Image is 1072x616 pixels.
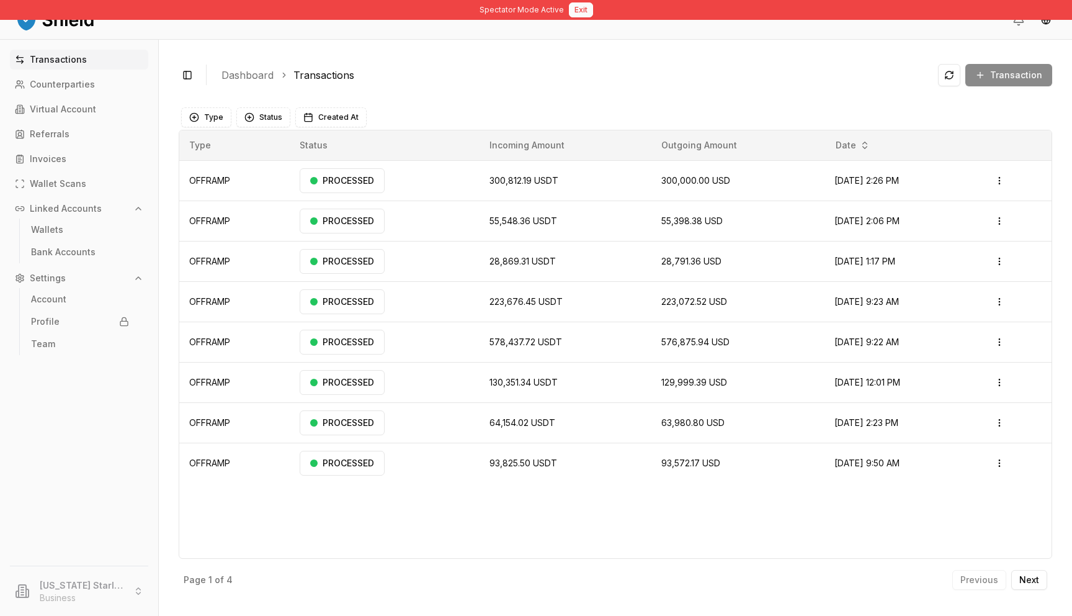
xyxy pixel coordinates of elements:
[834,458,900,468] span: [DATE] 9:50 AM
[831,135,875,155] button: Date
[10,99,148,119] a: Virtual Account
[208,576,212,584] p: 1
[651,130,824,160] th: Outgoing Amount
[26,220,134,240] a: Wallets
[30,55,87,64] p: Transactions
[10,268,148,288] button: Settings
[480,5,564,15] span: Spectator Mode Active
[10,75,148,94] a: Counterparties
[31,225,63,234] p: Wallets
[834,296,899,307] span: [DATE] 9:23 AM
[300,249,385,274] div: PROCESSED
[661,296,727,307] span: 223,072.52 USD
[569,2,593,17] button: Exit
[489,458,557,468] span: 93,825.50 USDT
[179,281,290,322] td: OFFRAMP
[480,130,651,160] th: Incoming Amount
[489,256,556,266] span: 28,869.31 USDT
[290,130,480,160] th: Status
[1019,576,1039,584] p: Next
[10,149,148,169] a: Invoices
[30,80,95,89] p: Counterparties
[30,204,102,213] p: Linked Accounts
[489,296,563,307] span: 223,676.45 USDT
[10,124,148,144] a: Referrals
[26,334,134,354] a: Team
[179,402,290,443] td: OFFRAMP
[215,576,224,584] p: of
[221,68,274,83] a: Dashboard
[30,274,66,283] p: Settings
[179,160,290,201] td: OFFRAMP
[184,576,206,584] p: Page
[661,256,721,266] span: 28,791.36 USD
[26,289,134,309] a: Account
[30,155,66,163] p: Invoices
[300,209,385,233] div: PROCESSED
[300,289,385,314] div: PROCESSED
[226,576,233,584] p: 4
[295,107,367,127] button: Created At
[834,256,895,266] span: [DATE] 1:17 PM
[834,215,900,226] span: [DATE] 2:06 PM
[661,337,730,347] span: 576,875.94 USD
[10,174,148,194] a: Wallet Scans
[221,68,928,83] nav: breadcrumb
[661,377,727,387] span: 129,999.39 USD
[661,175,730,186] span: 300,000.00 USD
[179,130,290,160] th: Type
[30,179,86,188] p: Wallet Scans
[179,322,290,362] td: OFFRAMP
[179,362,290,402] td: OFFRAMP
[300,451,385,476] div: PROCESSED
[300,330,385,355] div: PROCESSED
[300,410,385,435] div: PROCESSED
[300,168,385,193] div: PROCESSED
[181,107,231,127] button: Type
[834,377,900,387] span: [DATE] 12:01 PM
[31,248,96,256] p: Bank Accounts
[489,417,555,428] span: 64,154.02 USDT
[834,337,899,347] span: [DATE] 9:22 AM
[26,242,134,262] a: Bank Accounts
[489,175,558,186] span: 300,812.19 USDT
[179,201,290,241] td: OFFRAMP
[661,417,725,428] span: 63,980.80 USD
[31,340,55,348] p: Team
[834,175,899,186] span: [DATE] 2:26 PM
[179,443,290,483] td: OFFRAMP
[31,295,66,304] p: Account
[834,417,898,428] span: [DATE] 2:23 PM
[661,458,720,468] span: 93,572.17 USD
[1011,570,1047,590] button: Next
[26,312,134,332] a: Profile
[293,68,354,83] a: Transactions
[179,241,290,281] td: OFFRAMP
[318,112,359,122] span: Created At
[31,317,60,326] p: Profile
[489,215,557,226] span: 55,548.36 USDT
[300,370,385,395] div: PROCESSED
[10,50,148,70] a: Transactions
[30,105,96,114] p: Virtual Account
[661,215,723,226] span: 55,398.38 USD
[236,107,290,127] button: Status
[30,130,69,138] p: Referrals
[10,199,148,219] button: Linked Accounts
[489,377,558,387] span: 130,351.34 USDT
[489,337,562,347] span: 578,437.72 USDT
